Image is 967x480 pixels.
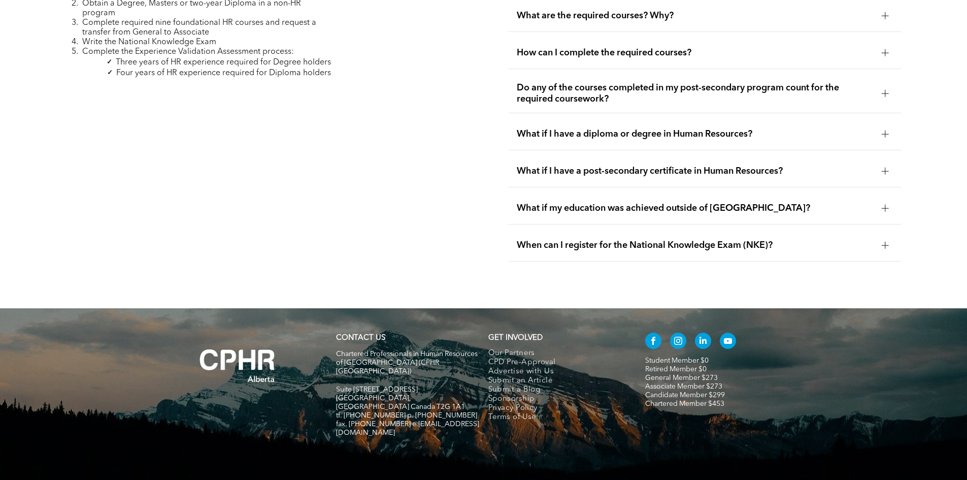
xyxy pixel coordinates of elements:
span: tf. [PHONE_NUMBER] p. [PHONE_NUMBER] [336,412,477,419]
span: What if I have a diploma or degree in Human Resources? [517,129,874,140]
a: Our Partners [488,349,624,358]
a: Sponsorship [488,395,624,404]
a: Advertise with Us [488,367,624,376]
a: instagram [670,333,686,351]
span: What are the required courses? Why? [517,10,874,21]
span: Complete the Experience Validation Assessment process: [82,48,294,56]
span: Suite [STREET_ADDRESS] [336,386,418,393]
span: GET INVOLVED [488,334,543,342]
span: What if I have a post-secondary certificate in Human Resources? [517,166,874,177]
a: CPD Pre-Approval [488,358,624,367]
span: Complete required nine foundational HR courses and request a transfer from General to Associate [82,19,316,37]
a: facebook [645,333,661,351]
span: Chartered Professionals in Human Resources of [GEOGRAPHIC_DATA] (CPHR [GEOGRAPHIC_DATA]) [336,350,478,375]
span: Four years of HR experience required for Diploma holders [116,69,331,77]
a: Retired Member $0 [645,366,707,373]
a: Submit an Article [488,376,624,386]
a: Terms of Use [488,413,624,422]
a: Candidate Member $299 [645,392,725,399]
span: fax. [PHONE_NUMBER] e:[EMAIL_ADDRESS][DOMAIN_NAME] [336,421,479,436]
a: Submit a Blog [488,386,624,395]
span: [GEOGRAPHIC_DATA], [GEOGRAPHIC_DATA] Canada T2G 1A1 [336,395,465,410]
a: Associate Member $273 [645,383,722,390]
span: When can I register for the National Knowledge Exam (NKE)? [517,240,874,251]
a: Chartered Member $453 [645,400,724,407]
a: CONTACT US [336,334,385,342]
span: What if my education was achieved outside of [GEOGRAPHIC_DATA]? [517,203,874,214]
img: A white background with a few lines on it [179,329,296,403]
span: Do any of the courses completed in my post-secondary program count for the required coursework? [517,82,874,105]
span: Three years of HR experience required for Degree holders [116,58,331,67]
span: How can I complete the required courses? [517,47,874,58]
span: Write the National Knowledge Exam [82,38,216,46]
a: Student Member $0 [645,357,709,364]
a: Privacy Policy [488,404,624,413]
a: youtube [720,333,736,351]
a: linkedin [695,333,711,351]
a: General Member $273 [645,374,718,381]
